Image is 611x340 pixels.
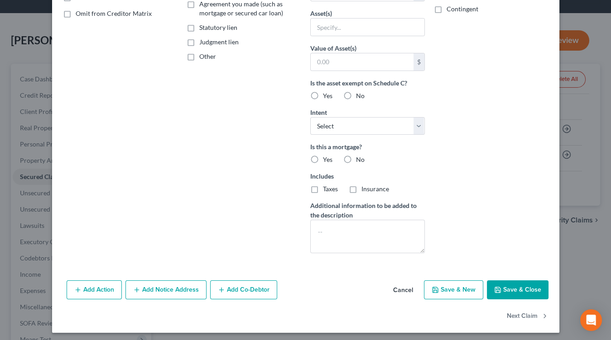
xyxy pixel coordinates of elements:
button: Add Notice Address [125,280,207,299]
button: Next Claim [507,307,548,326]
input: 0.00 [311,53,414,71]
label: Is the asset exempt on Schedule C? [310,78,425,88]
label: Asset(s) [310,9,332,18]
span: Omit from Creditor Matrix [76,9,152,17]
span: No [356,92,365,99]
span: Taxes [323,185,338,193]
span: Insurance [361,185,389,193]
button: Add Action [67,280,122,299]
button: Cancel [386,281,420,299]
label: Is this a mortgage? [310,142,425,151]
label: Additional information to be added to the description [310,201,425,220]
span: No [356,156,365,163]
span: Yes [323,92,332,99]
span: Statutory lien [199,24,237,31]
div: $ [414,53,424,71]
label: Includes [310,171,425,181]
span: Other [199,52,216,60]
span: Yes [323,156,332,163]
span: Judgment lien [199,38,239,46]
button: Save & Close [487,280,548,299]
input: Specify... [311,19,424,36]
span: Contingent [447,5,478,13]
button: Save & New [424,280,483,299]
label: Value of Asset(s) [310,43,356,53]
div: Open Intercom Messenger [580,309,602,331]
button: Add Co-Debtor [210,280,277,299]
label: Intent [310,108,327,117]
